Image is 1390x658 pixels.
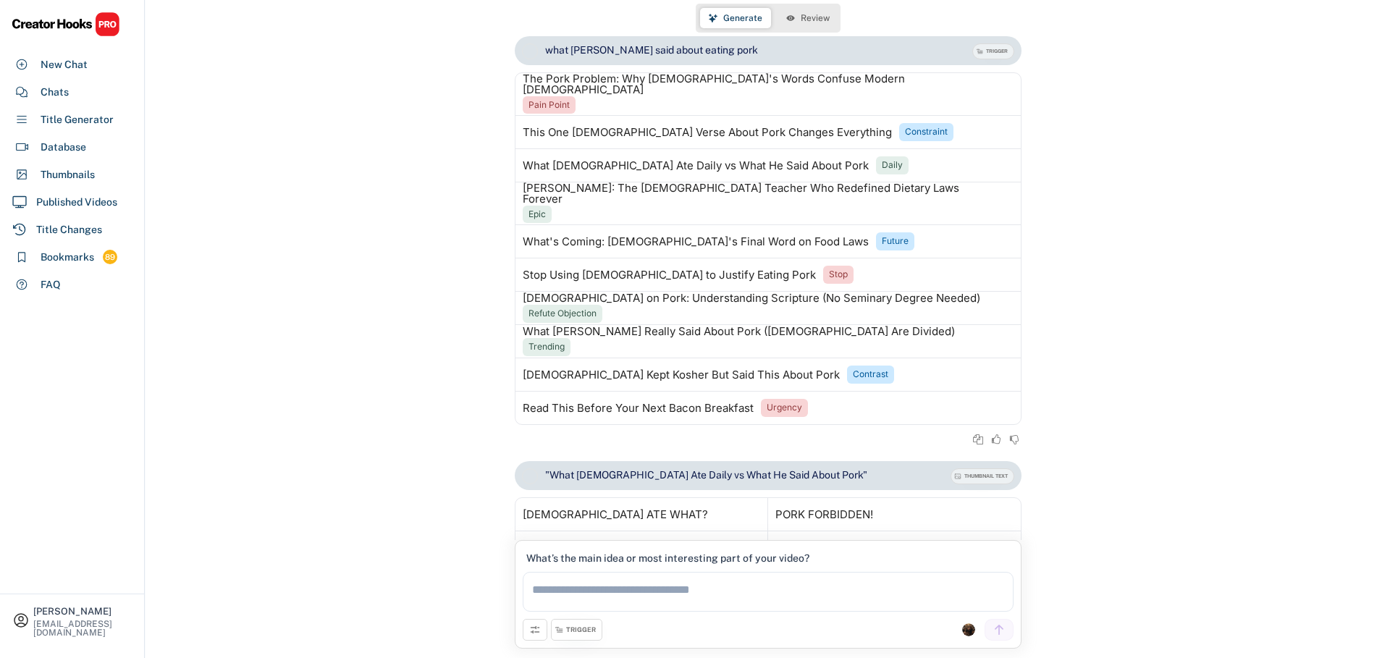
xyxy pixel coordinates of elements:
div: The Pork Problem: Why [DEMOGRAPHIC_DATA]'s Words Confuse Modern [DEMOGRAPHIC_DATA] [523,73,985,95]
div: Database [41,140,86,155]
div: Read This Before Your Next Bacon Breakfast [523,402,754,414]
img: yH5BAEAAAAALAAAAAABAAEAAAIBRAA7 [523,44,537,59]
div: Stop [829,269,848,281]
span: Generate [723,14,762,22]
div: [PERSON_NAME] [33,607,132,616]
button: Review [778,8,838,28]
div: Epic [528,208,546,221]
div: PORK FORBIDDEN! [775,509,873,520]
div: Bookmarks [41,250,94,265]
div: What’s the main idea or most interesting part of your video? [526,552,809,565]
div: Stop Using [DEMOGRAPHIC_DATA] to Justify Eating Pork [523,269,816,281]
div: THUMBNAIL TEXT [964,473,1008,480]
div: [DEMOGRAPHIC_DATA] ATE WHAT? [523,509,708,520]
div: "What [DEMOGRAPHIC_DATA] Ate Daily vs What He Said About Pork" [545,468,867,483]
div: Urgency [767,402,802,414]
div: Daily [882,159,903,172]
div: Future [882,235,909,248]
div: This One [DEMOGRAPHIC_DATA] Verse About Pork Changes Everything [523,127,892,138]
button: Generate [700,8,771,28]
img: channels4_profile.jpg [962,623,975,636]
div: Contrast [853,368,888,381]
div: New Chat [41,57,88,72]
div: Thumbnails [41,167,95,182]
div: Constraint [905,126,948,138]
div: Chats [41,85,69,100]
span: Review [801,14,830,22]
img: yH5BAEAAAAALAAAAAABAAEAAAIBRAA7 [523,469,537,484]
div: [DEMOGRAPHIC_DATA] on Pork: Understanding Scripture (No Seminary Degree Needed) [523,292,980,304]
div: What [DEMOGRAPHIC_DATA] Ate Daily vs What He Said About Pork [523,160,869,172]
div: what [PERSON_NAME] said about eating pork [545,43,758,58]
div: What [PERSON_NAME] Really Said About Pork ([DEMOGRAPHIC_DATA] Are Divided) [523,326,955,337]
div: [EMAIL_ADDRESS][DOMAIN_NAME] [33,620,132,637]
div: Title Changes [36,222,102,237]
div: 89 [103,251,117,263]
div: Published Videos [36,195,117,210]
div: FAQ [41,277,61,292]
div: TRIGGER [566,625,596,635]
div: TRIGGER [986,48,1008,55]
img: CHPRO%20Logo.svg [12,12,120,37]
div: Refute Objection [528,308,597,320]
div: [PERSON_NAME]: The [DEMOGRAPHIC_DATA] Teacher Who Redefined Dietary Laws Forever [523,182,985,204]
div: [DEMOGRAPHIC_DATA] Kept Kosher But Said This About Pork [523,369,840,381]
div: What's Coming: [DEMOGRAPHIC_DATA]'s Final Word on Food Laws [523,236,869,248]
div: Title Generator [41,112,114,127]
div: Pain Point [528,99,570,111]
div: Trending [528,341,565,353]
